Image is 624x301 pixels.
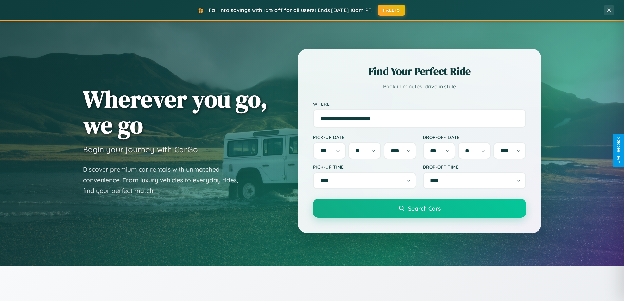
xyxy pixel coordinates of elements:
h2: Find Your Perfect Ride [313,64,526,79]
label: Pick-up Time [313,164,416,170]
button: FALL15 [378,5,405,16]
span: Search Cars [408,205,441,212]
button: Search Cars [313,199,526,218]
label: Where [313,101,526,107]
h3: Begin your journey with CarGo [83,144,198,154]
div: Give Feedback [616,137,621,164]
h1: Wherever you go, we go [83,86,268,138]
p: Discover premium car rentals with unmatched convenience. From luxury vehicles to everyday rides, ... [83,164,247,196]
label: Drop-off Time [423,164,526,170]
span: Fall into savings with 15% off for all users! Ends [DATE] 10am PT. [209,7,373,13]
label: Drop-off Date [423,134,526,140]
p: Book in minutes, drive in style [313,82,526,91]
label: Pick-up Date [313,134,416,140]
